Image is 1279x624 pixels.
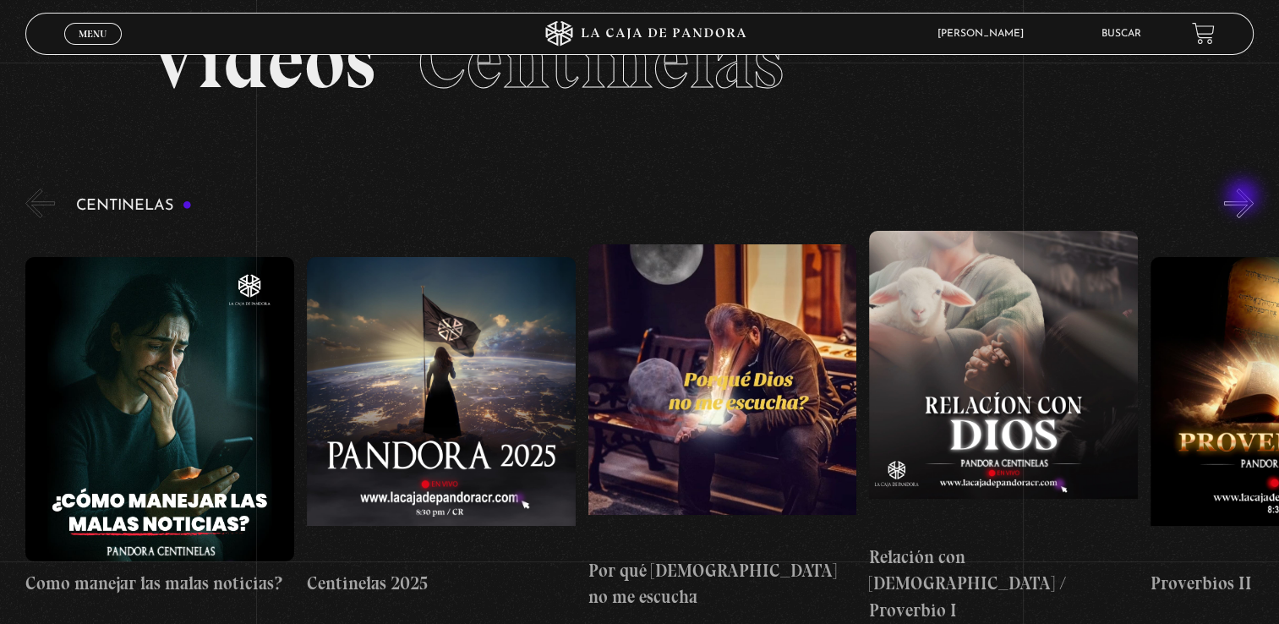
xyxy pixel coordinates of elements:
h4: Relación con [DEMOGRAPHIC_DATA] / Proverbio I [869,544,1138,624]
a: Relación con [DEMOGRAPHIC_DATA] / Proverbio I [869,231,1138,624]
h4: Centinelas 2025 [307,570,576,597]
button: Previous [25,189,55,218]
span: Cerrar [73,43,112,55]
a: View your shopping cart [1192,22,1215,45]
span: [PERSON_NAME] [929,29,1041,39]
a: Por qué [DEMOGRAPHIC_DATA] no me escucha [588,231,857,624]
button: Next [1224,189,1254,218]
span: Menu [79,29,107,39]
span: Centinelas [418,12,784,108]
h2: Videos [149,20,1131,101]
h4: Como manejar las malas noticias? [25,570,294,597]
a: Buscar [1101,29,1141,39]
a: Centinelas 2025 [307,231,576,624]
a: Como manejar las malas noticias? [25,231,294,624]
h4: Por qué [DEMOGRAPHIC_DATA] no me escucha [588,557,857,610]
h3: Centinelas [76,198,192,214]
